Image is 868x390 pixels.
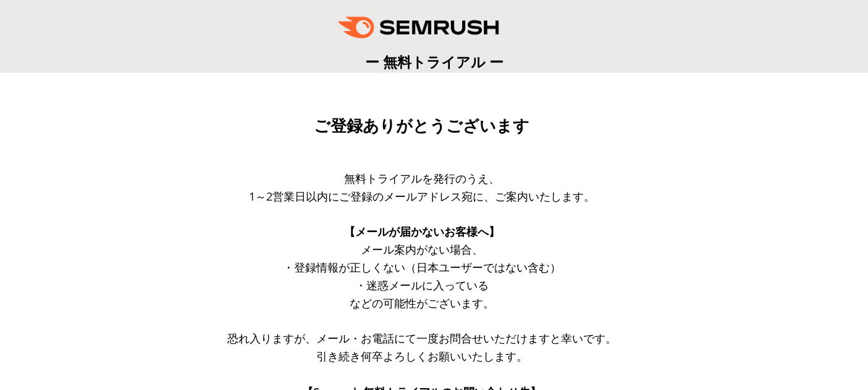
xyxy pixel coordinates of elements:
[314,117,529,135] span: ご登録ありがとうございます
[344,171,500,186] span: 無料トライアルを発行のうえ、
[355,278,489,292] span: ・迷惑メールに入っている
[365,52,504,72] span: ー 無料トライアル ー
[227,331,617,346] span: 恐れ入りますが、メール・お電話にて一度お問合せいただけますと幸いです。
[361,242,483,257] span: メール案内がない場合、
[249,189,595,204] span: 1～2営業日以内にご登録のメールアドレス宛に、ご案内いたします。
[344,224,500,239] span: 【メールが届かないお客様へ】
[283,260,561,275] span: ・登録情報が正しくない（日本ユーザーではない含む）
[316,349,528,363] span: 引き続き何卒よろしくお願いいたします。
[350,296,494,310] span: などの可能性がございます。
